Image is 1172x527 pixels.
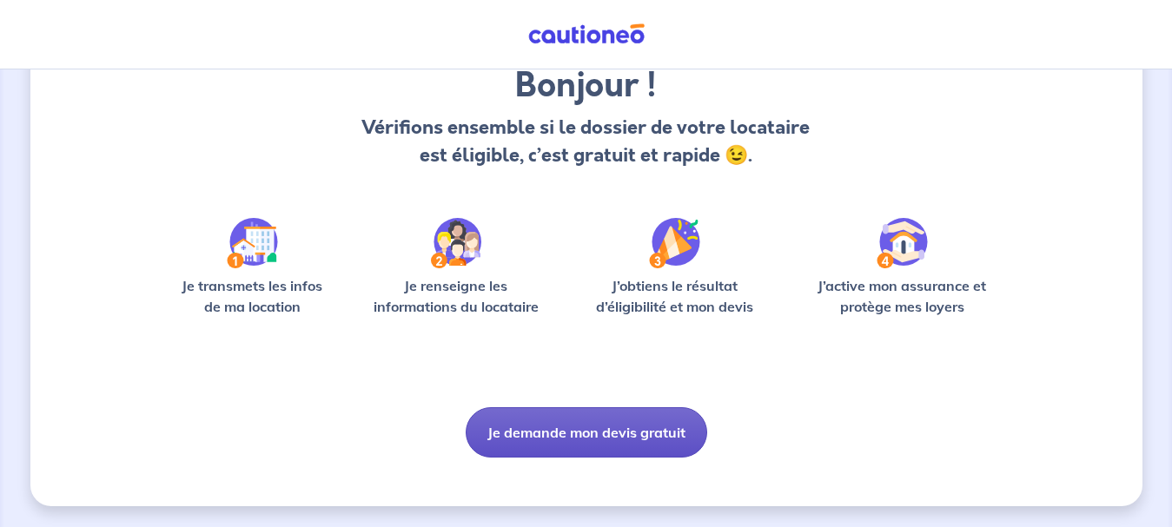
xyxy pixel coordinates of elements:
img: Cautioneo [521,23,652,45]
p: Je transmets les infos de ma location [169,275,335,317]
img: /static/c0a346edaed446bb123850d2d04ad552/Step-2.svg [431,218,481,268]
p: Vérifions ensemble si le dossier de votre locataire est éligible, c’est gratuit et rapide 😉. [357,114,815,169]
h3: Bonjour ! [357,65,815,107]
p: J’active mon assurance et protège mes loyers [801,275,1003,317]
p: Je renseigne les informations du locataire [363,275,550,317]
img: /static/bfff1cf634d835d9112899e6a3df1a5d/Step-4.svg [877,218,928,268]
img: /static/90a569abe86eec82015bcaae536bd8e6/Step-1.svg [227,218,278,268]
img: /static/f3e743aab9439237c3e2196e4328bba9/Step-3.svg [649,218,700,268]
button: Je demande mon devis gratuit [466,407,707,458]
p: J’obtiens le résultat d’éligibilité et mon devis [577,275,773,317]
